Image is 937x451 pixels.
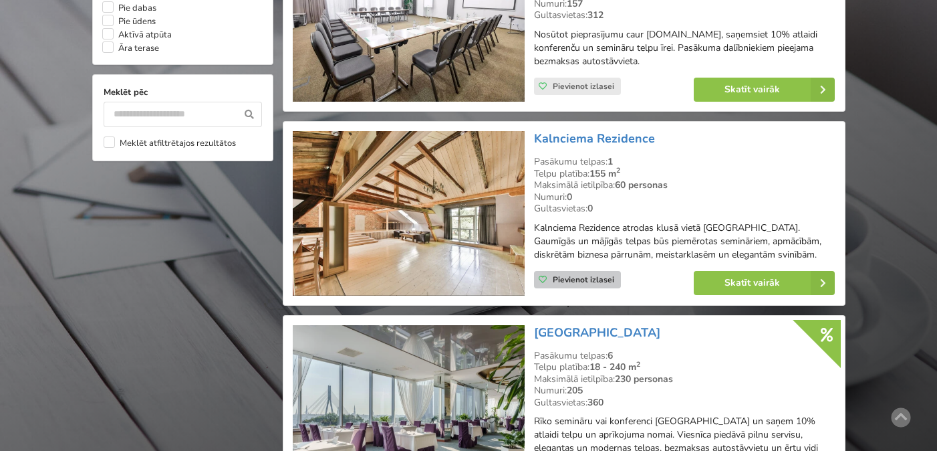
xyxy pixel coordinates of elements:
[636,359,640,369] sup: 2
[534,325,660,341] a: [GEOGRAPHIC_DATA]
[553,274,614,285] span: Pievienot izlasei
[608,349,613,362] strong: 6
[534,156,835,168] div: Pasākumu telpas:
[534,168,835,180] div: Telpu platība:
[534,221,835,262] p: Kalnciema Rezidence atrodas klusā vietā [GEOGRAPHIC_DATA]. Gaumīgās un mājīgās telpas būs piemēro...
[102,41,159,55] label: Āra terase
[534,350,835,362] div: Pasākumu telpas:
[553,81,614,92] span: Pievienot izlasei
[534,397,835,409] div: Gultasvietas:
[534,373,835,385] div: Maksimālā ietilpība:
[587,396,604,409] strong: 360
[589,361,640,373] strong: 18 - 240 m
[102,28,172,41] label: Aktīvā atpūta
[102,15,156,28] label: Pie ūdens
[616,165,620,175] sup: 2
[589,167,620,180] strong: 155 m
[534,9,835,21] div: Gultasvietas:
[615,373,673,385] strong: 230 personas
[694,271,835,295] a: Skatīt vairāk
[104,86,262,99] label: Meklēt pēc
[534,130,655,147] a: Kalnciema Rezidence
[587,202,593,215] strong: 0
[534,28,835,68] p: Nosūtot pieprasījumu caur [DOMAIN_NAME], saņemsiet 10% atlaidi konferenču un semināru telpu īrei....
[567,384,583,397] strong: 205
[615,179,668,191] strong: 60 personas
[608,155,613,168] strong: 1
[534,385,835,397] div: Numuri:
[104,137,236,150] label: Meklēt atfiltrētajos rezultātos
[534,203,835,215] div: Gultasvietas:
[534,361,835,373] div: Telpu platība:
[293,131,525,296] img: Neierastas vietas | Rīga | Kalnciema Rezidence
[587,9,604,21] strong: 312
[694,78,835,102] a: Skatīt vairāk
[534,191,835,203] div: Numuri:
[534,179,835,191] div: Maksimālā ietilpība:
[102,1,156,15] label: Pie dabas
[567,191,572,203] strong: 0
